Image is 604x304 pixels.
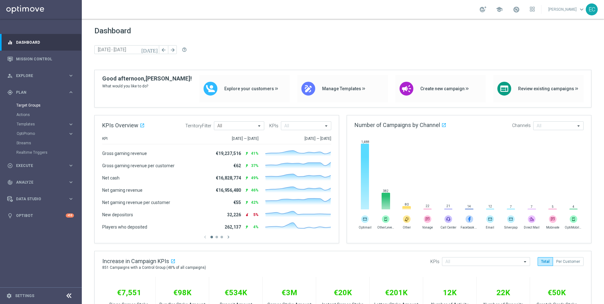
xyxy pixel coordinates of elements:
span: Explore [16,74,68,78]
span: Analyze [16,180,68,184]
button: play_circle_outline Execute keyboard_arrow_right [7,163,74,168]
button: equalizer Dashboard [7,40,74,45]
i: keyboard_arrow_right [68,179,74,185]
button: gps_fixed Plan keyboard_arrow_right [7,90,74,95]
div: Templates [17,122,68,126]
div: Execute [7,163,68,169]
i: settings [6,293,12,299]
i: person_search [7,73,13,79]
a: Mission Control [16,51,74,67]
div: Realtime Triggers [16,148,81,157]
a: Realtime Triggers [16,150,65,155]
div: +10 [66,213,74,218]
div: Target Groups [16,101,81,110]
div: Templates [16,119,81,129]
button: lightbulb Optibot +10 [7,213,74,218]
div: Optibot [7,207,74,224]
i: keyboard_arrow_right [68,163,74,169]
button: OptiPromo keyboard_arrow_right [16,131,74,136]
i: keyboard_arrow_right [68,121,74,127]
a: [PERSON_NAME]keyboard_arrow_down [548,5,586,14]
span: keyboard_arrow_down [578,6,585,13]
i: track_changes [7,180,13,185]
div: Mission Control [7,51,74,67]
i: keyboard_arrow_right [68,196,74,202]
div: OptiPromo [16,129,81,138]
i: keyboard_arrow_right [68,89,74,95]
div: Analyze [7,180,68,185]
i: equalizer [7,40,13,45]
i: keyboard_arrow_right [68,73,74,79]
button: person_search Explore keyboard_arrow_right [7,73,74,78]
div: Streams [16,138,81,148]
button: track_changes Analyze keyboard_arrow_right [7,180,74,185]
span: school [496,6,503,13]
span: Data Studio [16,197,68,201]
span: Plan [16,91,68,94]
a: Actions [16,112,65,117]
button: Templates keyboard_arrow_right [16,122,74,127]
span: OptiPromo [17,132,62,135]
div: Explore [7,73,68,79]
button: Mission Control [7,57,74,62]
a: Dashboard [16,34,74,51]
a: Target Groups [16,103,65,108]
a: Optibot [16,207,66,224]
div: OptiPromo [17,132,68,135]
div: Data Studio [7,196,68,202]
span: Execute [16,164,68,168]
button: Data Studio keyboard_arrow_right [7,196,74,202]
i: lightbulb [7,213,13,218]
div: Dashboard [7,34,74,51]
i: keyboard_arrow_right [68,131,74,137]
span: Templates [17,122,62,126]
a: Streams [16,141,65,146]
i: gps_fixed [7,90,13,95]
i: play_circle_outline [7,163,13,169]
a: Settings [15,294,34,298]
div: EC [586,3,598,15]
div: Actions [16,110,81,119]
div: Plan [7,90,68,95]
